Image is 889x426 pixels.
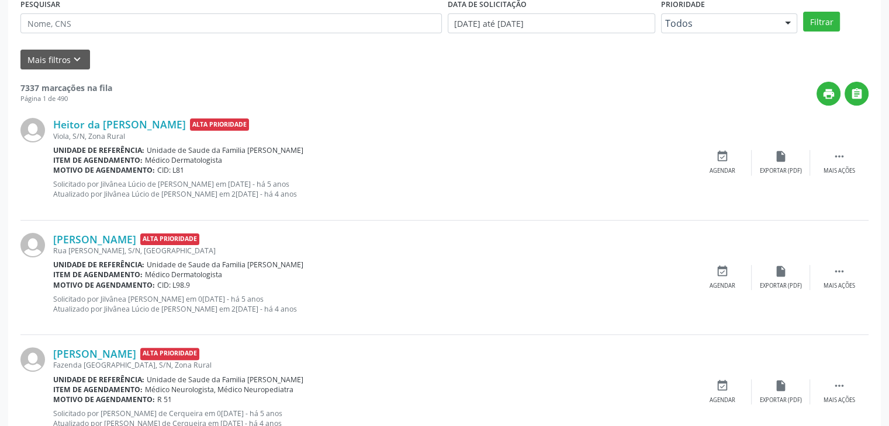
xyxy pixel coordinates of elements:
[53,385,143,394] b: Item de agendamento:
[157,165,184,175] span: CID: L81
[145,385,293,394] span: Médico Neurologista, Médico Neuropediatra
[20,82,112,93] strong: 7337 marcações na fila
[53,347,136,360] a: [PERSON_NAME]
[817,82,840,106] button: print
[803,12,840,32] button: Filtrar
[822,88,835,100] i: print
[833,265,846,278] i: 
[53,375,144,385] b: Unidade de referência:
[53,145,144,155] b: Unidade de referência:
[53,233,136,246] a: [PERSON_NAME]
[20,50,90,70] button: Mais filtroskeyboard_arrow_down
[53,360,693,370] div: Fazenda [GEOGRAPHIC_DATA], S/N, Zona Rural
[774,265,787,278] i: insert_drive_file
[833,150,846,163] i: 
[53,394,155,404] b: Motivo de agendamento:
[147,145,303,155] span: Unidade de Saude da Familia [PERSON_NAME]
[774,379,787,392] i: insert_drive_file
[53,270,143,280] b: Item de agendamento:
[71,53,84,66] i: keyboard_arrow_down
[140,348,199,360] span: Alta Prioridade
[147,260,303,270] span: Unidade de Saude da Familia [PERSON_NAME]
[53,131,693,141] div: Viola, S/N, Zona Rural
[20,118,45,142] img: img
[53,179,693,199] p: Solicitado por Jilvânea Lúcio de [PERSON_NAME] em [DATE] - há 5 anos Atualizado por Jilvânea Lúci...
[850,88,863,100] i: 
[774,150,787,163] i: insert_drive_file
[20,233,45,257] img: img
[157,394,172,404] span: R 51
[824,396,855,404] div: Mais ações
[760,282,802,290] div: Exportar (PDF)
[710,396,735,404] div: Agendar
[157,280,190,290] span: CID: L98.9
[716,150,729,163] i: event_available
[716,265,729,278] i: event_available
[53,260,144,270] b: Unidade de referência:
[145,270,222,280] span: Médico Dermatologista
[716,379,729,392] i: event_available
[824,282,855,290] div: Mais ações
[20,94,112,104] div: Página 1 de 490
[20,13,442,33] input: Nome, CNS
[53,294,693,314] p: Solicitado por Jilvânea [PERSON_NAME] em 0[DATE] - há 5 anos Atualizado por Jilvânea Lúcio de [PE...
[147,375,303,385] span: Unidade de Saude da Familia [PERSON_NAME]
[833,379,846,392] i: 
[665,18,774,29] span: Todos
[190,118,249,131] span: Alta Prioridade
[448,13,655,33] input: Selecione um intervalo
[845,82,869,106] button: 
[53,280,155,290] b: Motivo de agendamento:
[710,167,735,175] div: Agendar
[53,165,155,175] b: Motivo de agendamento:
[145,155,222,165] span: Médico Dermatologista
[53,155,143,165] b: Item de agendamento:
[53,246,693,256] div: Rua [PERSON_NAME], S/N, [GEOGRAPHIC_DATA]
[140,233,199,246] span: Alta Prioridade
[20,347,45,372] img: img
[53,118,186,131] a: Heitor da [PERSON_NAME]
[824,167,855,175] div: Mais ações
[760,396,802,404] div: Exportar (PDF)
[710,282,735,290] div: Agendar
[760,167,802,175] div: Exportar (PDF)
